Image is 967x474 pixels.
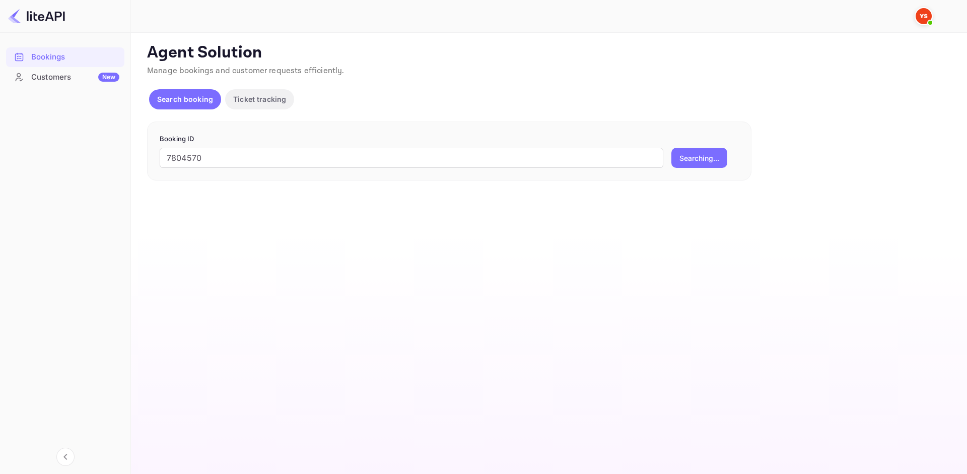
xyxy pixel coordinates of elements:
p: Agent Solution [147,43,949,63]
a: Bookings [6,47,124,66]
span: Manage bookings and customer requests efficiently. [147,66,344,76]
p: Ticket tracking [233,94,286,104]
div: CustomersNew [6,68,124,87]
img: Yandex Support [916,8,932,24]
button: Searching... [671,148,727,168]
p: Search booking [157,94,213,104]
p: Booking ID [160,134,739,144]
img: LiteAPI logo [8,8,65,24]
input: Enter Booking ID (e.g., 63782194) [160,148,663,168]
div: New [98,73,119,82]
a: CustomersNew [6,68,124,86]
div: Bookings [6,47,124,67]
div: Customers [31,72,119,83]
div: Bookings [31,51,119,63]
button: Collapse navigation [56,448,75,466]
